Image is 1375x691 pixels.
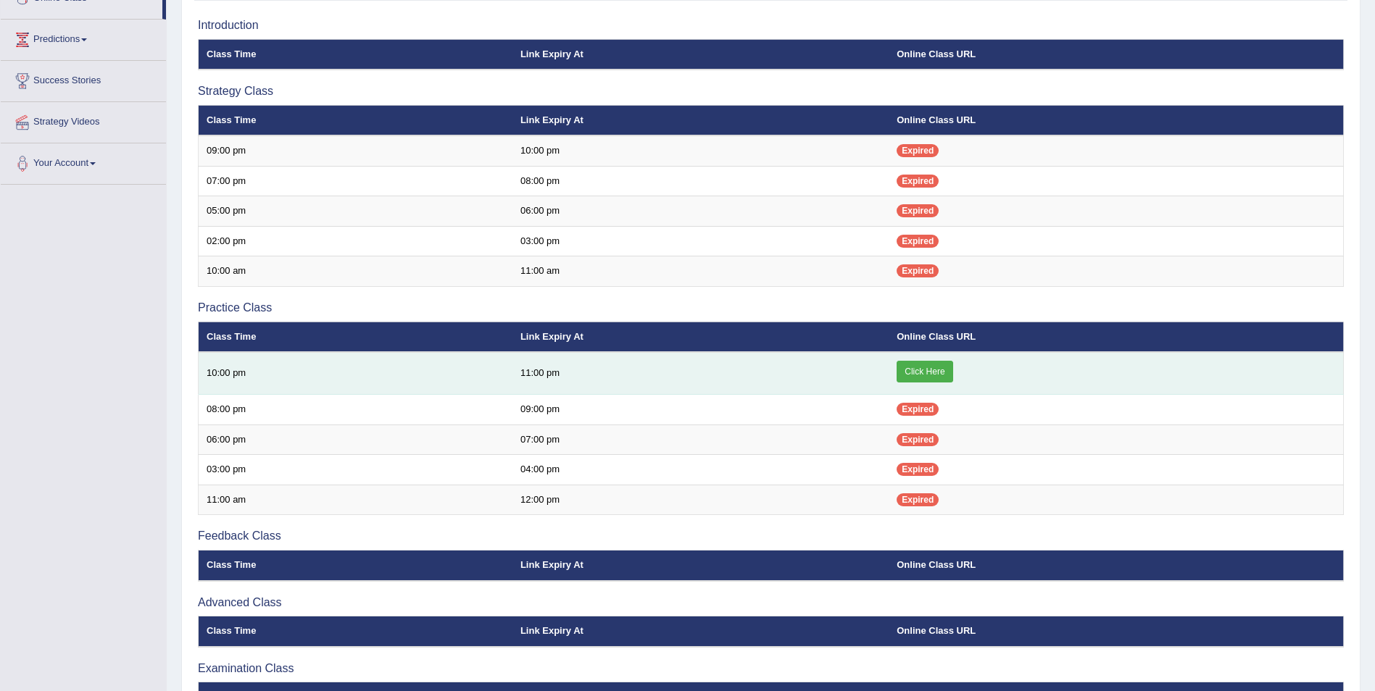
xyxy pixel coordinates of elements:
td: 11:00 am [512,256,889,287]
td: 06:00 pm [512,196,889,227]
td: 07:00 pm [512,424,889,455]
a: Predictions [1,20,166,56]
span: Expired [897,403,939,416]
span: Expired [897,144,939,157]
td: 06:00 pm [199,424,512,455]
h3: Introduction [198,19,1344,32]
span: Expired [897,463,939,476]
th: Online Class URL [889,322,1343,352]
td: 08:00 pm [199,395,512,425]
td: 02:00 pm [199,226,512,256]
h3: Examination Class [198,662,1344,675]
td: 09:00 pm [512,395,889,425]
span: Expired [897,264,939,277]
h3: Practice Class [198,301,1344,314]
span: Expired [897,493,939,506]
th: Online Class URL [889,39,1343,70]
span: Expired [897,175,939,188]
th: Online Class URL [889,550,1343,581]
td: 12:00 pm [512,485,889,515]
td: 09:00 pm [199,135,512,166]
h3: Strategy Class [198,85,1344,98]
a: Click Here [897,361,952,382]
a: Strategy Videos [1,102,166,138]
th: Online Class URL [889,105,1343,135]
th: Online Class URL [889,616,1343,647]
td: 11:00 pm [512,352,889,395]
a: Success Stories [1,61,166,97]
th: Link Expiry At [512,105,889,135]
h3: Advanced Class [198,596,1344,609]
td: 11:00 am [199,485,512,515]
th: Link Expiry At [512,550,889,581]
td: 05:00 pm [199,196,512,227]
td: 08:00 pm [512,166,889,196]
th: Link Expiry At [512,322,889,352]
span: Expired [897,433,939,446]
a: Your Account [1,143,166,180]
h3: Feedback Class [198,529,1344,543]
th: Class Time [199,616,512,647]
th: Link Expiry At [512,616,889,647]
td: 03:00 pm [199,455,512,485]
td: 07:00 pm [199,166,512,196]
th: Class Time [199,322,512,352]
span: Expired [897,235,939,248]
th: Class Time [199,550,512,581]
td: 10:00 am [199,256,512,287]
td: 10:00 pm [199,352,512,395]
th: Class Time [199,105,512,135]
th: Class Time [199,39,512,70]
th: Link Expiry At [512,39,889,70]
td: 03:00 pm [512,226,889,256]
span: Expired [897,204,939,217]
td: 10:00 pm [512,135,889,166]
td: 04:00 pm [512,455,889,485]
